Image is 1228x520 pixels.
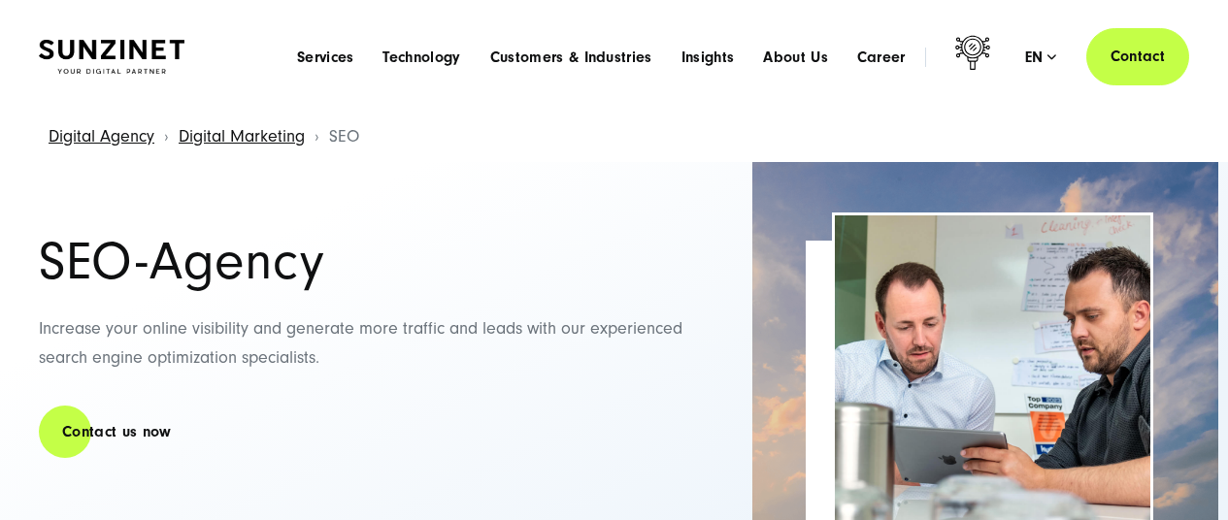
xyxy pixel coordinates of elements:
span: SEO [329,126,359,146]
h1: SEO-Agency [39,235,702,289]
a: Technology [382,48,460,67]
a: Insights [681,48,735,67]
p: Increase your online visibility and generate more traffic and leads with our experienced search e... [39,314,702,374]
a: Customers & Industries [490,48,652,67]
a: Contact us now [39,405,194,460]
a: Digital Agency [49,126,154,146]
a: About Us [763,48,828,67]
a: Services [297,48,354,67]
img: SUNZINET Full Service Digital Agentur [39,40,184,74]
div: en [1025,48,1057,67]
a: Contact [1086,28,1189,85]
a: Digital Marketing [179,126,305,146]
a: Career [857,48,906,67]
